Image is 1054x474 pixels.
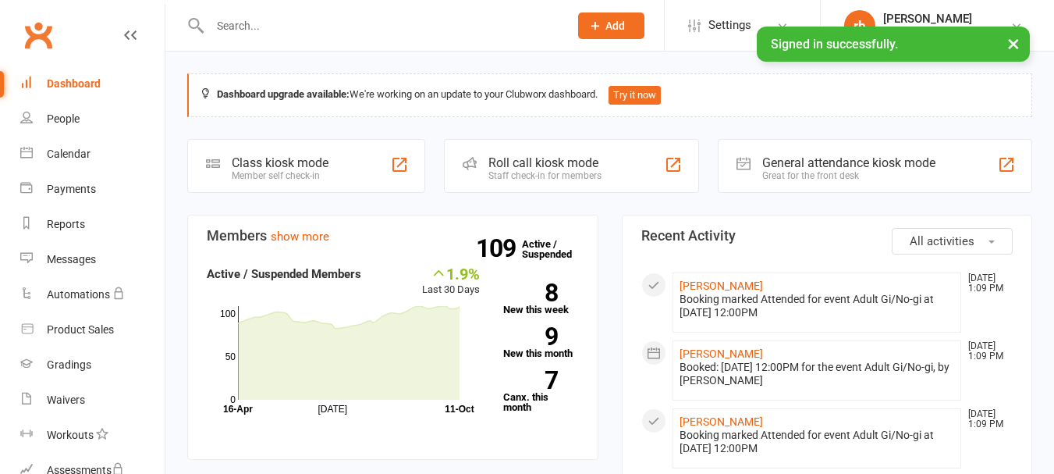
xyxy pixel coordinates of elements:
div: Class kiosk mode [232,155,328,170]
a: Gradings [20,347,165,383]
div: rb [844,10,875,41]
button: All activities [892,228,1013,255]
time: [DATE] 1:09 PM [960,409,1012,429]
div: Member self check-in [232,170,328,181]
span: Signed in successfully. [771,37,898,52]
div: Staff check-in for members [488,170,602,181]
div: Booked: [DATE] 12:00PM for the event Adult Gi/No-gi, by [PERSON_NAME] [680,361,955,387]
a: Reports [20,207,165,242]
div: We're working on an update to your Clubworx dashboard. [187,73,1032,117]
time: [DATE] 1:09 PM [960,273,1012,294]
div: Automations [47,288,110,301]
a: [PERSON_NAME] [680,347,763,360]
div: Booking marked Attended for event Adult Gi/No-gi at [DATE] 12:00PM [680,293,955,319]
div: Gradings [47,358,91,371]
strong: 9 [503,325,558,348]
time: [DATE] 1:09 PM [960,341,1012,362]
a: 8New this week [503,283,579,315]
div: Workouts [47,429,94,441]
div: Calendar [47,148,90,160]
span: Settings [708,8,751,43]
a: People [20,102,165,137]
div: Reports [47,218,85,230]
a: show more [271,230,329,244]
a: Calendar [20,137,165,172]
div: Dashboard [47,77,101,90]
a: Automations [20,277,165,312]
span: All activities [910,234,974,248]
strong: 8 [503,281,558,305]
div: Messages [47,253,96,266]
button: × [999,27,1027,60]
a: Dashboard [20,66,165,102]
strong: 7 [503,369,558,392]
h3: Recent Activity [641,228,1013,244]
h3: Members [207,228,579,244]
input: Search... [205,15,558,37]
a: 109Active / Suspended [522,227,591,271]
a: Waivers [20,383,165,418]
strong: Dashboard upgrade available: [217,88,350,100]
div: General attendance kiosk mode [762,155,935,170]
div: Waivers [47,394,85,406]
a: 7Canx. this month [503,371,579,412]
button: Try it now [609,86,661,105]
span: Add [605,20,625,32]
div: Product Sales [47,323,114,336]
a: Product Sales [20,312,165,347]
div: Great for the front desk [762,170,935,181]
div: First Degree Jiu-Jitsu [883,26,985,40]
div: Roll call kiosk mode [488,155,602,170]
a: 9New this month [503,327,579,358]
a: [PERSON_NAME] [680,415,763,428]
a: [PERSON_NAME] [680,280,763,292]
div: 1.9% [422,265,480,282]
button: Add [578,12,644,39]
div: Payments [47,183,96,195]
div: [PERSON_NAME] [883,12,985,26]
a: Clubworx [19,16,58,55]
strong: Active / Suspended Members [207,267,361,281]
a: Workouts [20,418,165,453]
div: Last 30 Days [422,265,480,298]
a: Payments [20,172,165,207]
div: People [47,112,80,125]
div: Booking marked Attended for event Adult Gi/No-gi at [DATE] 12:00PM [680,429,955,455]
strong: 109 [476,237,522,260]
a: Messages [20,242,165,277]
